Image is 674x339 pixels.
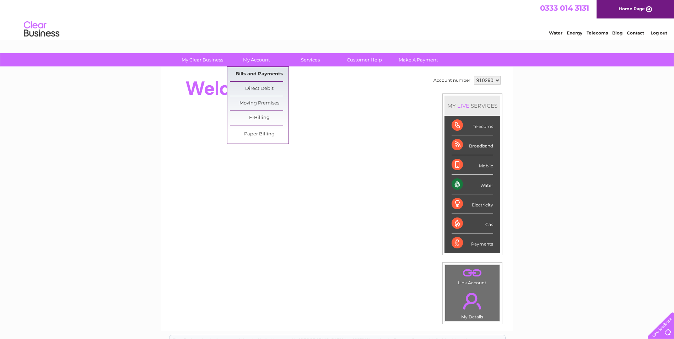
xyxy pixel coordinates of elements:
[432,74,472,86] td: Account number
[627,30,644,36] a: Contact
[447,289,498,313] a: .
[456,102,471,109] div: LIVE
[452,194,493,214] div: Electricity
[452,135,493,155] div: Broadband
[549,30,562,36] a: Water
[389,53,448,66] a: Make A Payment
[452,155,493,175] div: Mobile
[173,53,232,66] a: My Clear Business
[281,53,340,66] a: Services
[452,175,493,194] div: Water
[452,233,493,253] div: Payments
[230,96,289,111] a: Moving Premises
[452,214,493,233] div: Gas
[587,30,608,36] a: Telecoms
[230,111,289,125] a: E-Billing
[169,4,505,34] div: Clear Business is a trading name of Verastar Limited (registered in [GEOGRAPHIC_DATA] No. 3667643...
[227,53,286,66] a: My Account
[23,18,60,40] img: logo.png
[567,30,582,36] a: Energy
[447,267,498,279] a: .
[335,53,394,66] a: Customer Help
[445,265,500,287] td: Link Account
[612,30,622,36] a: Blog
[445,287,500,322] td: My Details
[651,30,667,36] a: Log out
[540,4,589,12] a: 0333 014 3131
[444,96,500,116] div: MY SERVICES
[230,82,289,96] a: Direct Debit
[230,127,289,141] a: Paper Billing
[452,116,493,135] div: Telecoms
[230,67,289,81] a: Bills and Payments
